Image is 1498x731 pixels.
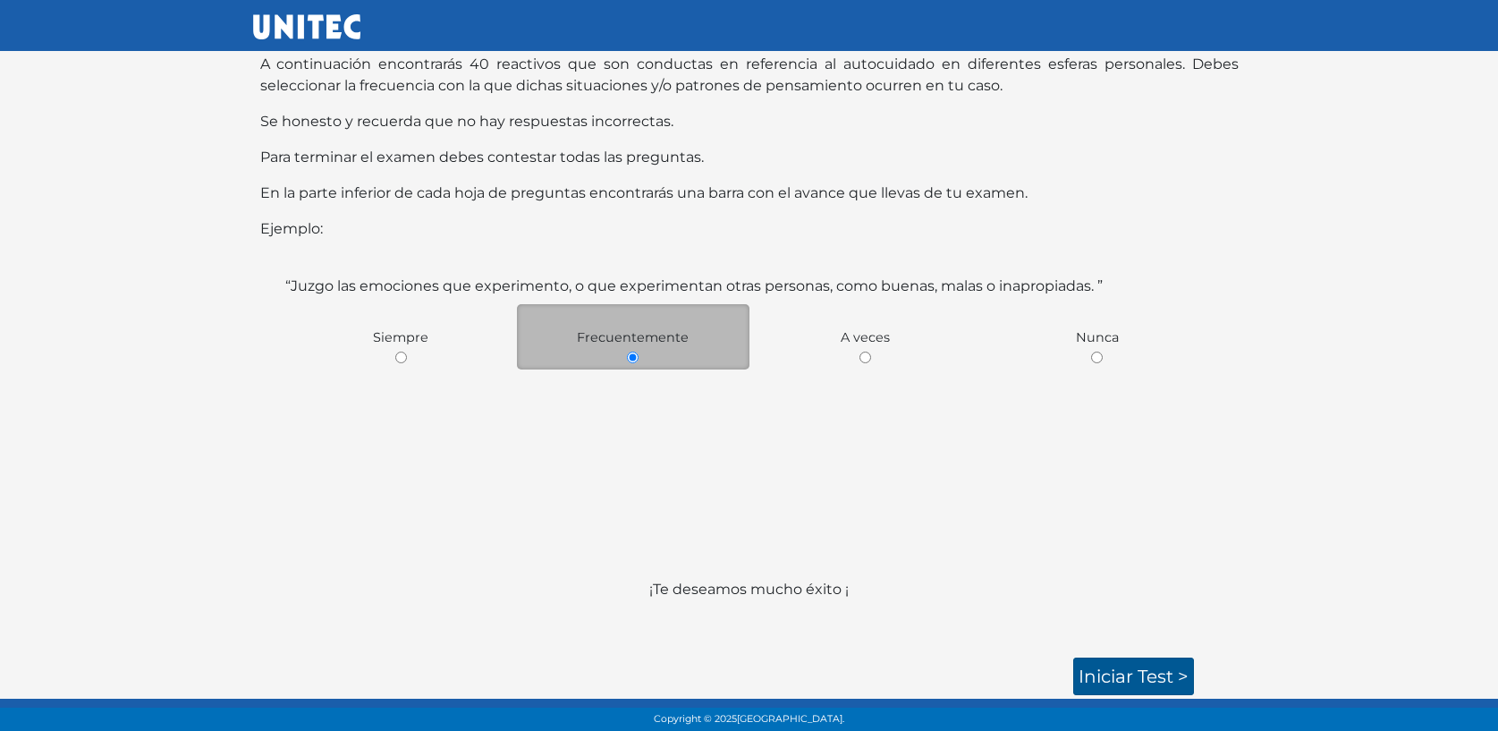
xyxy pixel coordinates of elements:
p: Se honesto y recuerda que no hay respuestas incorrectas. [260,111,1239,132]
span: [GEOGRAPHIC_DATA]. [737,713,844,725]
span: Nunca [1076,329,1119,345]
p: ¡Te deseamos mucho éxito ¡ [260,579,1239,643]
p: Ejemplo: [260,218,1239,240]
p: En la parte inferior de cada hoja de preguntas encontrarás una barra con el avance que llevas de ... [260,183,1239,204]
span: Siempre [373,329,428,345]
label: “Juzgo las emociones que experimento, o que experimentan otras personas, como buenas, malas o ina... [285,276,1103,297]
span: Frecuentemente [577,329,689,345]
p: A continuación encontrarás 40 reactivos que son conductas en referencia al autocuidado en diferen... [260,54,1239,97]
img: UNITEC [253,14,360,39]
span: A veces [841,329,890,345]
p: Para terminar el examen debes contestar todas las preguntas. [260,147,1239,168]
a: Iniciar test > [1073,658,1194,695]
